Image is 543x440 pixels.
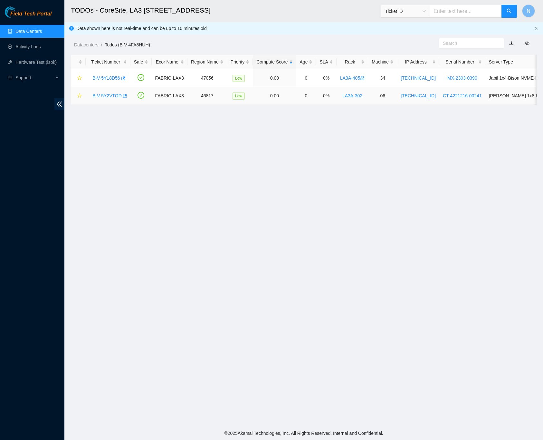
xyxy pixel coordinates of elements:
[5,6,33,18] img: Akamai Technologies
[152,69,187,87] td: FABRIC-LAX3
[501,5,517,18] button: search
[15,71,53,84] span: Support
[74,42,98,47] a: Datacenters
[77,76,82,81] span: star
[15,44,41,49] a: Activity Logs
[368,69,397,87] td: 34
[253,87,296,105] td: 0.00
[360,76,365,80] span: lock
[296,87,316,105] td: 0
[534,26,538,30] span: close
[64,426,543,440] footer: © 2025 Akamai Technologies, Inc. All Rights Reserved. Internal and Confidential.
[253,69,296,87] td: 0.00
[233,93,245,100] span: Low
[525,41,529,45] span: eye
[385,6,426,16] span: Ticket ID
[92,93,122,98] a: B-V-5Y2VTOD
[443,40,495,47] input: Search
[509,41,514,46] a: download
[401,75,436,81] a: [TECHNICAL_ID]
[233,75,245,82] span: Low
[77,93,82,99] span: star
[8,75,12,80] span: read
[430,5,502,18] input: Enter text here...
[447,75,477,81] a: MX-2303-0390
[316,69,336,87] td: 0%
[368,87,397,105] td: 06
[101,42,102,47] span: /
[187,69,227,87] td: 47056
[74,73,82,83] button: star
[152,87,187,105] td: FABRIC-LAX3
[443,93,482,98] a: CT-4221216-00241
[92,75,120,81] a: B-V-5Y18D56
[522,5,535,17] button: N
[187,87,227,105] td: 46817
[15,60,57,65] a: Hardware Test (isok)
[401,93,436,98] a: [TECHNICAL_ID]
[534,26,538,31] button: close
[138,74,144,81] span: check-circle
[105,42,150,47] a: Todos (B-V-4FA8HUH)
[5,12,52,20] a: Akamai TechnologiesField Tech Portal
[504,38,519,48] button: download
[527,7,530,15] span: N
[138,92,144,99] span: check-circle
[507,8,512,15] span: search
[316,87,336,105] td: 0%
[340,75,365,81] a: LA3A-405lock
[10,11,52,17] span: Field Tech Portal
[342,93,362,98] a: LA3A-302
[54,98,64,110] span: double-left
[74,91,82,101] button: star
[15,29,42,34] a: Data Centers
[296,69,316,87] td: 0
